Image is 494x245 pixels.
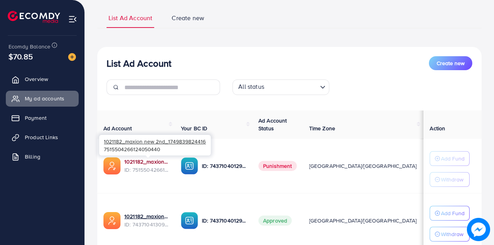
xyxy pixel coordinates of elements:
span: Payment [25,114,46,122]
p: Withdraw [441,229,463,239]
p: Add Fund [441,154,465,163]
span: Punishment [258,161,297,171]
p: Add Fund [441,209,465,218]
span: Ad Account [103,124,132,132]
span: ID: 7515504266124050440 [124,166,169,174]
a: Overview [6,71,79,87]
div: Search for option [232,79,329,95]
span: Action [430,124,445,132]
span: Time Zone [309,124,335,132]
img: logo [8,11,60,23]
span: All status [237,81,266,93]
span: Ecomdy Balance [9,43,50,50]
p: ID: 7437104012954140673 [202,216,246,225]
a: Billing [6,149,79,164]
button: Add Fund [430,206,470,221]
input: Search for option [267,81,317,93]
button: Add Fund [430,151,470,166]
span: Overview [25,75,48,83]
span: Your BC ID [181,124,208,132]
span: Billing [25,153,40,160]
span: [GEOGRAPHIC_DATA]/[GEOGRAPHIC_DATA] [309,217,417,224]
img: menu [68,15,77,24]
span: 1021182_maxion new 2nd_1749839824416 [104,138,206,145]
span: $70.85 [9,51,33,62]
p: ID: 7437104012954140673 [202,161,246,171]
span: My ad accounts [25,95,64,102]
span: Create new [172,14,204,22]
a: My ad accounts [6,91,79,106]
h3: List Ad Account [107,58,171,69]
img: ic-ads-acc.e4c84228.svg [103,157,120,174]
img: ic-ba-acc.ded83a64.svg [181,212,198,229]
img: ic-ba-acc.ded83a64.svg [181,157,198,174]
a: Product Links [6,129,79,145]
a: 1021182_maxion new 2nd_1749839824416 [124,158,169,166]
a: 1021182_maxione_1731585765963 [124,212,169,220]
button: Withdraw [430,227,470,242]
span: Approved [258,216,292,226]
span: ID: 7437104130935898113 [124,221,169,228]
div: <span class='underline'>1021182_maxione_1731585765963</span></br>7437104130935898113 [124,212,169,228]
img: image [467,218,490,241]
span: Ad Account Status [258,117,287,132]
span: [GEOGRAPHIC_DATA]/[GEOGRAPHIC_DATA] [309,162,417,170]
p: Withdraw [441,175,463,184]
a: Payment [6,110,79,126]
span: Product Links [25,133,58,141]
span: Create new [437,59,465,67]
img: ic-ads-acc.e4c84228.svg [103,212,120,229]
button: Withdraw [430,172,470,187]
img: image [68,53,76,61]
button: Create new [429,56,472,70]
div: 7515504266124050440 [99,135,211,155]
span: List Ad Account [108,14,152,22]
